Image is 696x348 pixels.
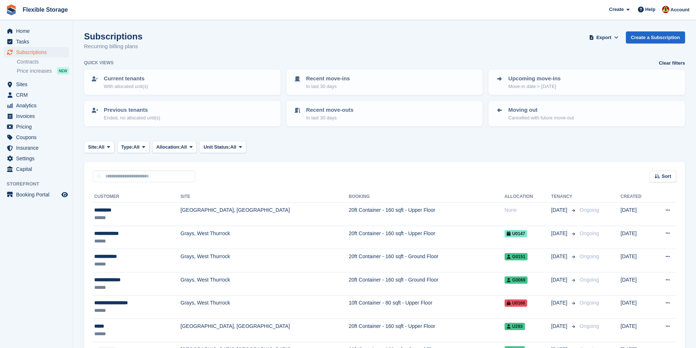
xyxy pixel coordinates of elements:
[156,144,181,151] span: Allocation:
[16,111,60,121] span: Invoices
[16,143,60,153] span: Insurance
[181,144,187,151] span: All
[84,141,114,153] button: Site: All
[16,26,60,36] span: Home
[508,74,560,83] p: Upcoming move-ins
[4,26,69,36] a: menu
[508,83,560,90] p: Move-in date > [DATE]
[16,132,60,142] span: Coupons
[17,68,52,74] span: Price increases
[104,83,148,90] p: With allocated unit(s)
[580,207,599,213] span: Ongoing
[588,31,620,43] button: Export
[306,74,350,83] p: Recent move-ins
[596,34,611,41] span: Export
[4,122,69,132] a: menu
[505,206,551,214] div: None
[180,249,349,272] td: Grays, West Thurrock
[180,319,349,342] td: [GEOGRAPHIC_DATA], [GEOGRAPHIC_DATA]
[349,295,505,319] td: 10ft Container - 80 sqft - Upper Floor
[287,70,482,94] a: Recent move-ins In last 30 days
[505,253,528,260] span: G0151
[85,70,280,94] a: Current tenants With allocated unit(s)
[16,190,60,200] span: Booking Portal
[85,102,280,126] a: Previous tenants Ended, no allocated unit(s)
[621,203,653,226] td: [DATE]
[180,203,349,226] td: [GEOGRAPHIC_DATA], [GEOGRAPHIC_DATA]
[16,47,60,57] span: Subscriptions
[551,253,569,260] span: [DATE]
[4,37,69,47] a: menu
[626,31,685,43] a: Create a Subscription
[659,60,685,67] a: Clear filters
[349,319,505,342] td: 20ft Container - 160 sqft - Upper Floor
[4,153,69,164] a: menu
[505,323,525,330] span: U293
[7,180,73,188] span: Storefront
[662,6,669,13] img: David Jones
[609,6,624,13] span: Create
[4,111,69,121] a: menu
[4,143,69,153] a: menu
[98,144,104,151] span: All
[16,100,60,111] span: Analytics
[645,6,655,13] span: Help
[180,272,349,295] td: Grays, West Thurrock
[16,79,60,89] span: Sites
[580,323,599,329] span: Ongoing
[17,67,69,75] a: Price increases NEW
[16,153,60,164] span: Settings
[621,295,653,319] td: [DATE]
[4,164,69,174] a: menu
[670,6,689,14] span: Account
[505,230,527,237] span: U0147
[505,276,528,284] span: G0069
[4,79,69,89] a: menu
[16,122,60,132] span: Pricing
[551,299,569,307] span: [DATE]
[104,114,160,122] p: Ended, no allocated unit(s)
[93,191,180,203] th: Customer
[117,141,149,153] button: Type: All
[508,114,574,122] p: Cancelled with future move-out
[88,144,98,151] span: Site:
[199,141,246,153] button: Unit Status: All
[84,42,142,51] p: Recurring billing plans
[180,226,349,249] td: Grays, West Thurrock
[551,230,569,237] span: [DATE]
[551,191,577,203] th: Tenancy
[230,144,236,151] span: All
[349,249,505,272] td: 20ft Container - 160 sqft - Ground Floor
[489,70,684,94] a: Upcoming move-ins Move-in date > [DATE]
[6,4,17,15] img: stora-icon-8386f47178a22dfd0bd8f6a31ec36ba5ce8667c1dd55bd0f319d3a0aa187defe.svg
[104,74,148,83] p: Current tenants
[133,144,140,151] span: All
[16,37,60,47] span: Tasks
[4,190,69,200] a: menu
[84,31,142,41] h1: Subscriptions
[349,191,505,203] th: Booking
[180,295,349,319] td: Grays, West Thurrock
[551,276,569,284] span: [DATE]
[180,191,349,203] th: Site
[204,144,230,151] span: Unit Status:
[621,249,653,272] td: [DATE]
[104,106,160,114] p: Previous tenants
[306,83,350,90] p: In last 30 days
[551,322,569,330] span: [DATE]
[16,164,60,174] span: Capital
[580,277,599,283] span: Ongoing
[20,4,71,16] a: Flexible Storage
[580,230,599,236] span: Ongoing
[505,299,527,307] span: U0166
[580,253,599,259] span: Ongoing
[505,191,551,203] th: Allocation
[4,100,69,111] a: menu
[349,203,505,226] td: 20ft Container - 160 sqft - Upper Floor
[60,190,69,199] a: Preview store
[4,47,69,57] a: menu
[580,300,599,306] span: Ongoing
[306,114,354,122] p: In last 30 days
[4,90,69,100] a: menu
[121,144,134,151] span: Type:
